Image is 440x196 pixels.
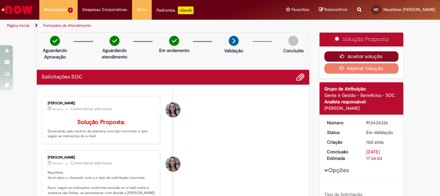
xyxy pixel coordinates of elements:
div: [PERSON_NAME] [324,105,399,111]
span: Neuzilene [PERSON_NAME] [383,7,435,12]
span: 1 [68,7,73,13]
div: Solução Proposta [320,33,404,46]
div: [PERSON_NAME] [48,101,155,105]
span: Despesas Corporativas [82,6,127,13]
span: 4d atrás [53,161,63,165]
div: Gente e Gestão - Benefícios - SOC [324,92,399,98]
dt: Criação [322,139,362,145]
div: Padroniza [157,6,194,14]
div: Analista responsável: [324,98,399,105]
div: [DATE] 17:36:03 [366,149,396,161]
span: Favoritos [292,6,309,13]
b: Solução Proposta: [77,119,125,126]
div: Lilian Goncalves Aguiar [166,157,180,171]
img: check-circle-green.png [50,36,60,46]
time: 27/08/2025 07:45:48 [53,161,63,165]
img: arrow-next.png [229,36,239,46]
time: 20/08/2025 22:51:24 [366,139,384,145]
div: Em Validação [366,129,396,136]
h2: Solicitações SOC Histórico de tíquete [42,74,82,80]
p: +GenAi [178,6,194,14]
time: 27/08/2025 07:46:29 [53,107,63,111]
a: Página inicial [7,23,29,28]
div: Lilian Goncalves Aguiar [166,102,180,117]
img: img-circle-grey.png [288,36,298,46]
dt: Conclusão Estimada [322,149,362,161]
p: Em andamento [159,47,189,54]
span: NC [374,7,378,12]
a: Rascunhos [319,7,348,13]
img: ServiceNow [1,3,34,16]
div: [PERSON_NAME] [48,156,155,160]
span: Requisições [44,6,67,13]
dt: Status [322,129,362,136]
dt: Número [322,119,362,126]
a: Formulário de Atendimento [43,23,91,28]
span: Rascunhos [324,6,348,13]
button: Aceitar solução [324,51,399,62]
div: 20/08/2025 22:51:24 [366,139,396,145]
p: Aguardando Aprovação [39,47,71,60]
div: Grupo de Atribuição: [324,86,399,92]
small: Comentários adicionais [71,106,112,112]
p: Aguardando atendimento [99,47,130,60]
ul: Trilhas de página [5,20,289,32]
button: Adicionar anexos [296,73,304,81]
p: Encerrando pelo motivo de abertura com tipo incorreto e sem seguir as instruções do e-mail [48,119,155,139]
p: Validação [224,47,243,54]
img: check-circle-green.png [110,36,120,46]
p: Concluído [283,47,304,54]
button: Rejeitar Solução [324,63,399,74]
div: R13434326 [366,119,396,126]
span: 10d atrás [366,139,384,145]
span: 4d atrás [53,107,63,111]
img: check-circle-green.png [169,36,179,46]
small: Comentários adicionais [71,160,112,166]
span: More [137,6,147,13]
